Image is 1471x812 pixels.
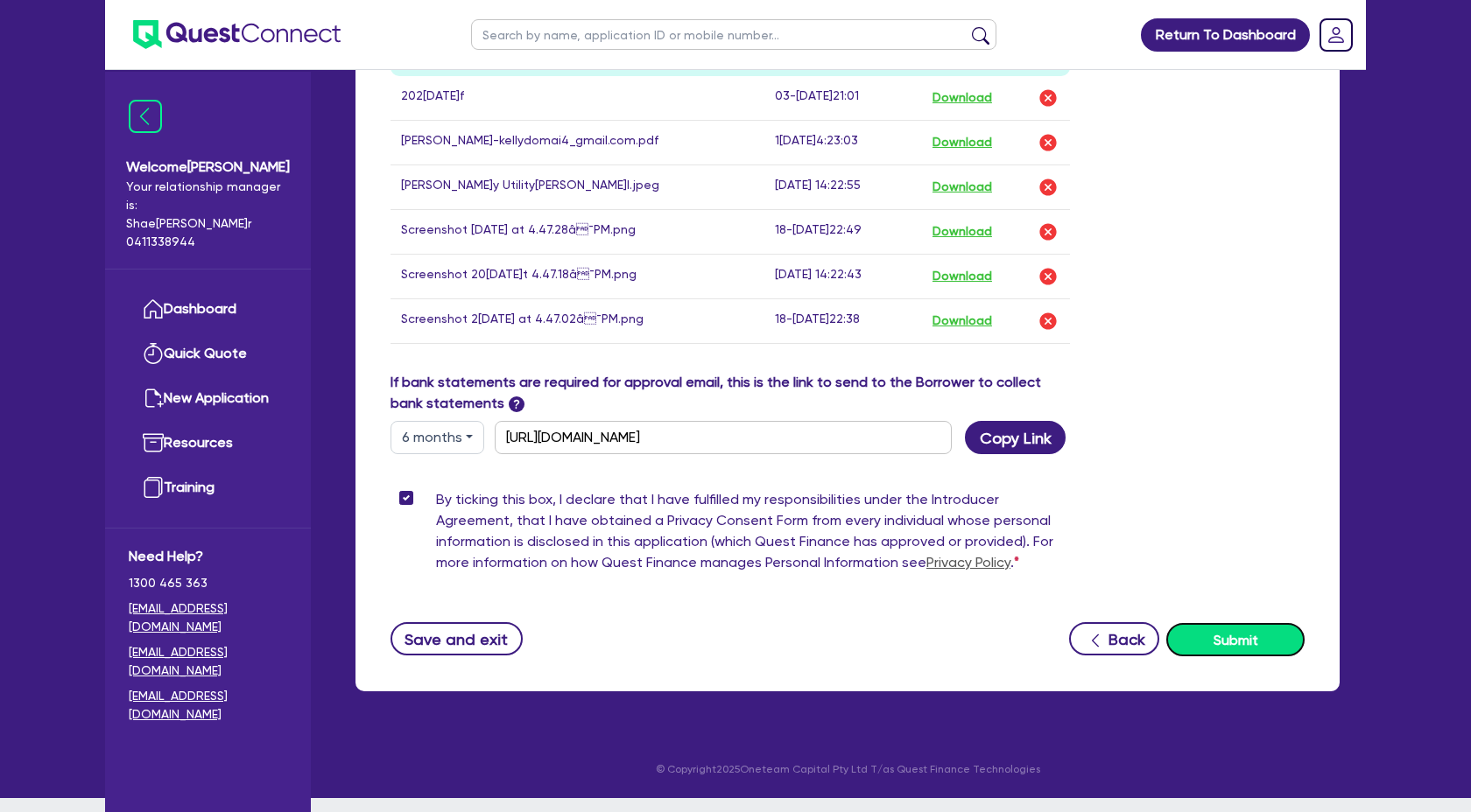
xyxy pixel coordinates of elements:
a: New Application [129,376,287,421]
button: Copy Link [965,421,1066,454]
img: delete-icon [1038,266,1059,287]
img: new-application [143,388,164,409]
td: Screenshot 20[DATE]t 4.47.18â¯PM.png [391,254,764,298]
label: By ticking this box, I declare that I have fulfilled my responsibilities under the Introducer Agr... [436,489,1070,580]
button: Download [932,87,993,109]
button: Dropdown toggle [391,421,484,454]
td: Screenshot [DATE] at 4.47.28â¯PM.png [391,209,764,254]
span: Your relationship manager is: Shae [PERSON_NAME]r 0411338944 [126,178,290,251]
img: delete-icon [1038,132,1059,153]
span: ? [509,396,524,412]
a: Training [129,465,287,510]
a: Privacy Policy [926,554,1010,570]
td: [PERSON_NAME]-kellydomai4_gmail.com.pdf [391,120,764,164]
a: Dashboard [129,287,287,332]
td: [DATE] 14:22:55 [764,164,921,209]
img: resources [143,432,164,453]
button: Back [1069,622,1159,655]
a: Quick Quote [129,332,287,376]
span: Welcome [PERSON_NAME] [126,157,290,178]
p: © Copyright 2025 Oneteam Capital Pty Ltd T/as Quest Finance Technologies [343,761,1352,777]
a: Dropdown toggle [1313,12,1359,58]
img: icon-menu-close [129,100,162,133]
a: [EMAIL_ADDRESS][DOMAIN_NAME] [129,687,287,724]
img: quick-quote [143,343,164,364]
td: 202[DATE]f [391,76,764,121]
img: training [143,477,164,498]
label: If bank statements are required for approval email, this is the link to send to the Borrower to c... [391,372,1070,414]
a: [EMAIL_ADDRESS][DOMAIN_NAME] [129,643,287,680]
button: Download [932,310,993,332]
span: Need Help? [129,546,287,567]
button: Download [932,220,993,243]
img: quest-connect-logo-blue [133,20,341,49]
td: [PERSON_NAME]y Utility[PERSON_NAME]l.jpeg [391,164,764,209]
td: 18-[DATE]22:38 [764,298,921,343]
td: [DATE] 14:22:43 [764,254,921,298]
button: Submit [1166,623,1305,656]
td: 03-[DATE]21:01 [764,76,921,121]
td: Screenshot 2[DATE] at 4.47.02â¯PM.png [391,298,764,343]
img: delete-icon [1038,87,1059,108]
input: Search by name, application ID or mobile number... [471,19,996,50]
td: 18-[DATE]22:49 [764,209,921,254]
img: delete-icon [1038,177,1059,198]
button: Download [932,176,993,199]
button: Download [932,265,993,288]
button: Download [932,131,993,154]
td: 1[DATE]4:23:03 [764,120,921,164]
button: Save and exit [391,622,523,655]
a: Return To Dashboard [1141,18,1310,52]
a: [EMAIL_ADDRESS][DOMAIN_NAME] [129,599,287,636]
img: delete-icon [1038,311,1059,332]
a: Resources [129,421,287,465]
span: 1300 465 363 [129,574,287,592]
img: delete-icon [1038,221,1059,242]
